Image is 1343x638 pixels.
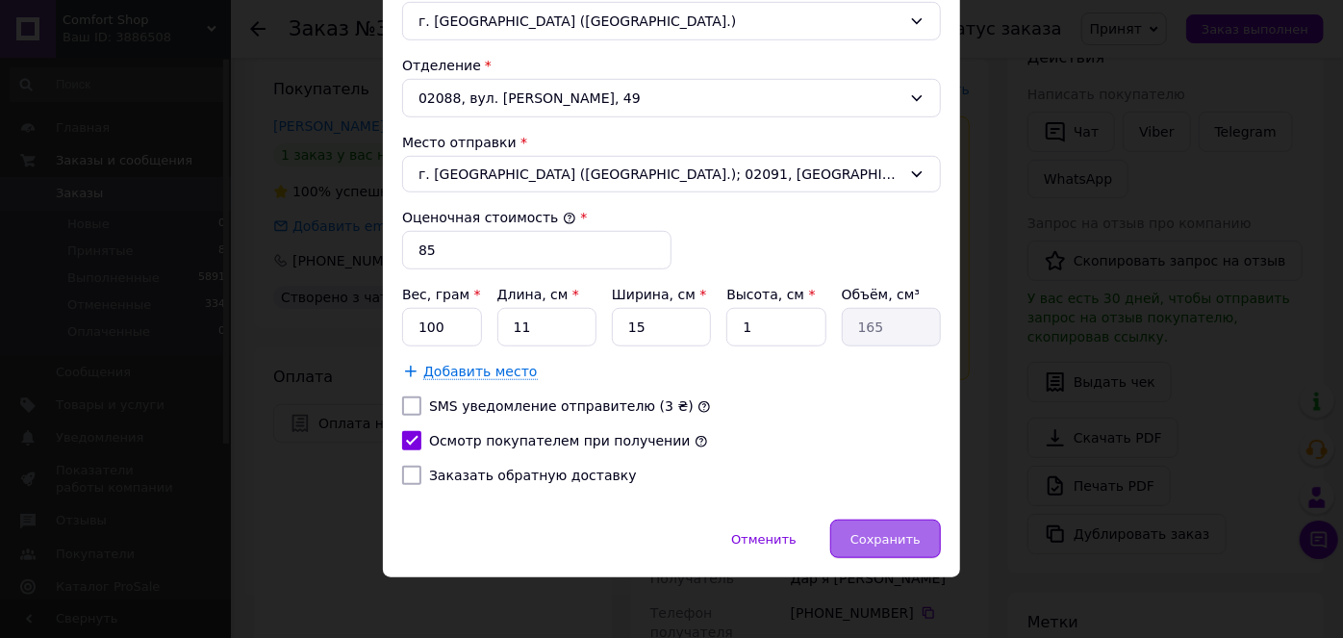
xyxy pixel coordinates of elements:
span: Добавить место [423,364,538,380]
div: Объём, см³ [842,285,941,304]
label: Вес, грам [402,287,481,302]
label: Длина, см [497,287,579,302]
div: 02088, вул. [PERSON_NAME], 49 [402,79,941,117]
label: Осмотр покупателем при получении [429,433,691,448]
label: Оценочная стоимость [402,210,576,225]
div: Отделение [402,56,941,75]
span: г. [GEOGRAPHIC_DATA] ([GEOGRAPHIC_DATA].); 02091, [GEOGRAPHIC_DATA], 164 [418,165,901,184]
label: Заказать обратную доставку [429,468,637,483]
label: Высота, см [726,287,815,302]
div: Место отправки [402,133,941,152]
label: SMS уведомление отправителю (3 ₴) [429,398,694,414]
span: Отменить [731,532,797,547]
div: г. [GEOGRAPHIC_DATA] ([GEOGRAPHIC_DATA].) [402,2,941,40]
label: Ширина, см [612,287,706,302]
span: Сохранить [850,532,921,547]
